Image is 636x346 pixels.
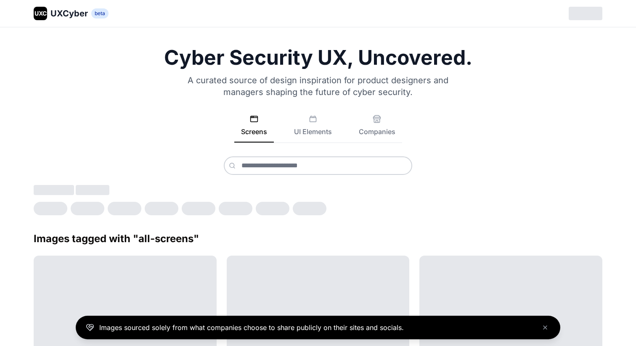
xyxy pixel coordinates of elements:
[287,115,339,143] button: UI Elements
[91,8,109,18] span: beta
[234,115,274,143] button: Screens
[540,322,550,333] button: Close banner
[34,7,109,20] a: UXCUXCyberbeta
[34,9,47,18] span: UXC
[177,74,459,98] p: A curated source of design inspiration for product designers and managers shaping the future of c...
[99,322,404,333] p: Images sourced solely from what companies choose to share publicly on their sites and socials.
[50,8,88,19] span: UXCyber
[352,115,402,143] button: Companies
[34,48,602,68] h1: Cyber Security UX, Uncovered.
[34,232,602,246] h2: Images tagged with " all-screens "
